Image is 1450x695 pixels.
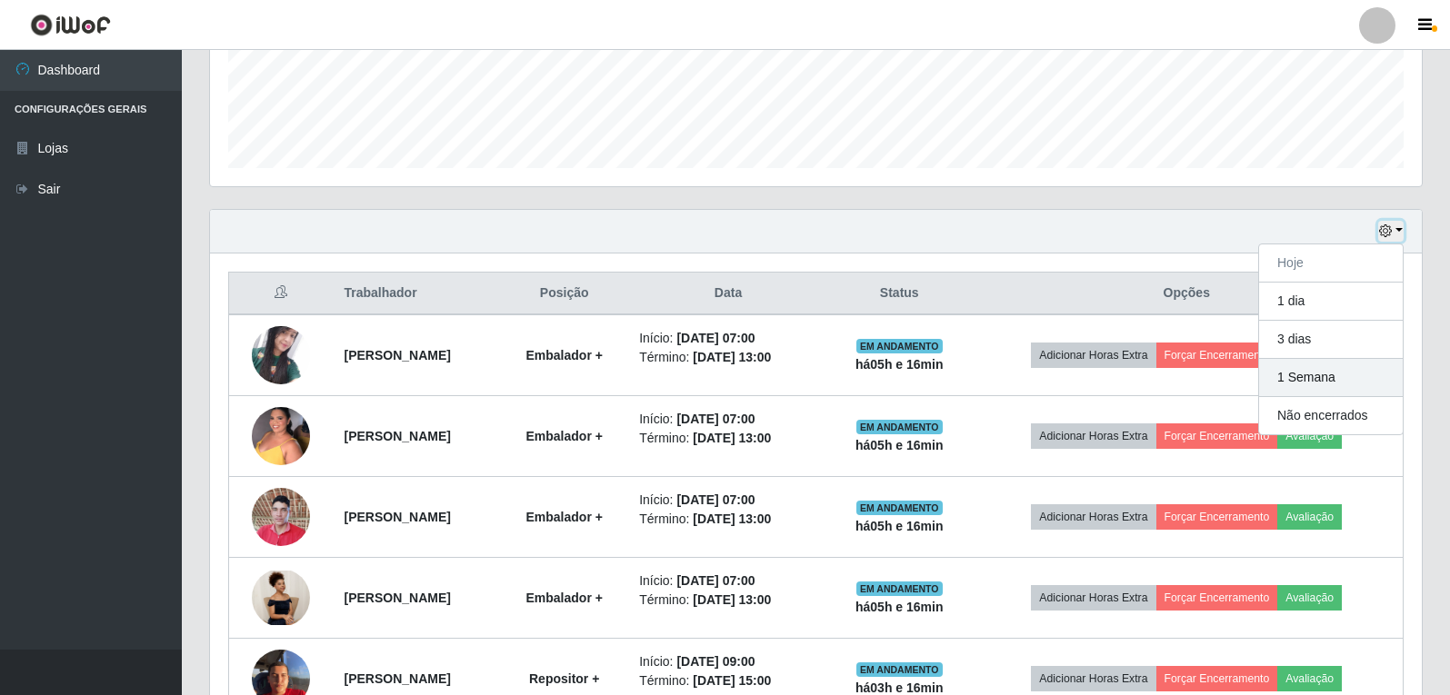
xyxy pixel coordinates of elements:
[1259,283,1403,321] button: 1 dia
[525,429,602,443] strong: Embalador +
[855,438,944,452] strong: há 05 h e 16 min
[693,673,771,688] time: [DATE] 15:00
[639,348,817,367] li: Término:
[1259,244,1403,283] button: Hoje
[676,573,755,588] time: [DATE] 07:00
[855,600,944,614] strong: há 05 h e 16 min
[639,410,817,429] li: Início:
[252,571,310,624] img: 1757454184631.jpeg
[1031,504,1155,530] button: Adicionar Horas Extra
[693,592,771,607] time: [DATE] 13:00
[344,510,450,524] strong: [PERSON_NAME]
[529,671,599,686] strong: Repositor +
[676,412,755,426] time: [DATE] 07:00
[344,591,450,605] strong: [PERSON_NAME]
[676,331,755,345] time: [DATE] 07:00
[855,680,944,695] strong: há 03 h e 16 min
[676,492,755,507] time: [DATE] 07:00
[1156,343,1278,368] button: Forçar Encerramento
[333,273,500,315] th: Trabalhador
[855,357,944,372] strong: há 05 h e 16 min
[856,581,943,596] span: EM ANDAMENTO
[639,429,817,448] li: Término:
[30,14,111,36] img: CoreUI Logo
[971,273,1404,315] th: Opções
[344,671,450,686] strong: [PERSON_NAME]
[525,510,602,524] strong: Embalador +
[525,348,602,362] strong: Embalador +
[1259,359,1403,397] button: 1 Semana
[639,329,817,348] li: Início:
[1259,397,1403,434] button: Não encerrados
[639,591,817,610] li: Término:
[1156,666,1278,691] button: Forçar Encerramento
[639,671,817,690] li: Término:
[639,491,817,510] li: Início:
[252,326,310,383] img: 1744639547908.jpeg
[693,511,771,526] time: [DATE] 13:00
[344,348,450,362] strong: [PERSON_NAME]
[855,519,944,533] strong: há 05 h e 16 min
[1031,423,1155,449] button: Adicionar Horas Extra
[1156,504,1278,530] button: Forçar Encerramento
[693,431,771,445] time: [DATE] 13:00
[1031,585,1155,611] button: Adicionar Horas Extra
[1156,585,1278,611] button: Forçar Encerramento
[856,501,943,515] span: EM ANDAMENTO
[1277,666,1342,691] button: Avaliação
[1031,666,1155,691] button: Adicionar Horas Extra
[1031,343,1155,368] button: Adicionar Horas Extra
[525,591,602,605] strong: Embalador +
[1156,423,1278,449] button: Forçar Encerramento
[639,652,817,671] li: Início:
[639,571,817,591] li: Início:
[856,420,943,434] span: EM ANDAMENTO
[252,478,310,555] img: 1757358194836.jpeg
[828,273,971,315] th: Status
[344,429,450,443] strong: [PERSON_NAME]
[676,654,755,669] time: [DATE] 09:00
[1277,504,1342,530] button: Avaliação
[693,350,771,364] time: [DATE] 13:00
[1277,423,1342,449] button: Avaliação
[639,510,817,529] li: Término:
[628,273,828,315] th: Data
[500,273,628,315] th: Posição
[856,662,943,677] span: EM ANDAMENTO
[252,397,310,474] img: 1754434546105.jpeg
[1259,321,1403,359] button: 3 dias
[856,339,943,353] span: EM ANDAMENTO
[1277,585,1342,611] button: Avaliação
